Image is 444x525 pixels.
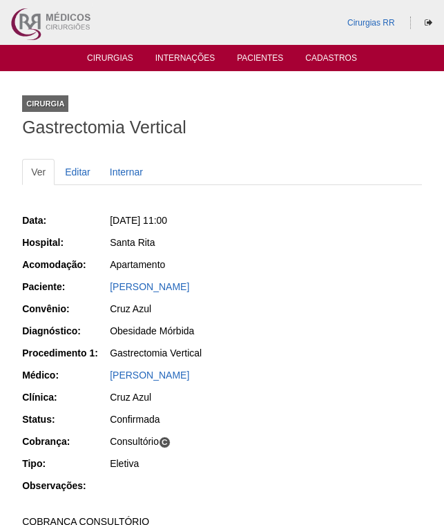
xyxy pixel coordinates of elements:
[305,53,357,67] a: Cadastros
[110,215,167,226] span: [DATE] 11:00
[101,159,152,185] a: Internar
[110,236,422,249] div: Santa Rita
[22,457,108,470] div: Tipo:
[22,236,108,249] div: Hospital:
[110,324,422,338] div: Obesidade Mórbida
[22,119,422,136] h1: Gastrectomia Vertical
[22,302,108,316] div: Convênio:
[22,390,108,404] div: Clínica:
[22,95,68,112] div: Cirurgia
[110,390,422,404] div: Cruz Azul
[22,213,108,227] div: Data:
[22,159,55,185] a: Ver
[237,53,283,67] a: Pacientes
[22,479,108,493] div: Observações:
[110,281,189,292] a: [PERSON_NAME]
[22,368,108,382] div: Médico:
[110,435,422,448] div: Consultório
[110,457,422,470] div: Eletiva
[56,159,99,185] a: Editar
[155,53,215,67] a: Internações
[110,346,422,360] div: Gastrectomia Vertical
[22,435,108,448] div: Cobrança:
[110,258,422,271] div: Apartamento
[22,412,108,426] div: Status:
[159,437,171,448] span: C
[22,346,108,360] div: Procedimento 1:
[110,370,189,381] a: [PERSON_NAME]
[110,412,422,426] div: Confirmada
[22,258,108,271] div: Acomodação:
[110,302,422,316] div: Cruz Azul
[22,324,108,338] div: Diagnóstico:
[347,18,395,28] a: Cirurgias RR
[22,280,108,294] div: Paciente:
[425,19,432,27] i: Sair
[87,53,133,67] a: Cirurgias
